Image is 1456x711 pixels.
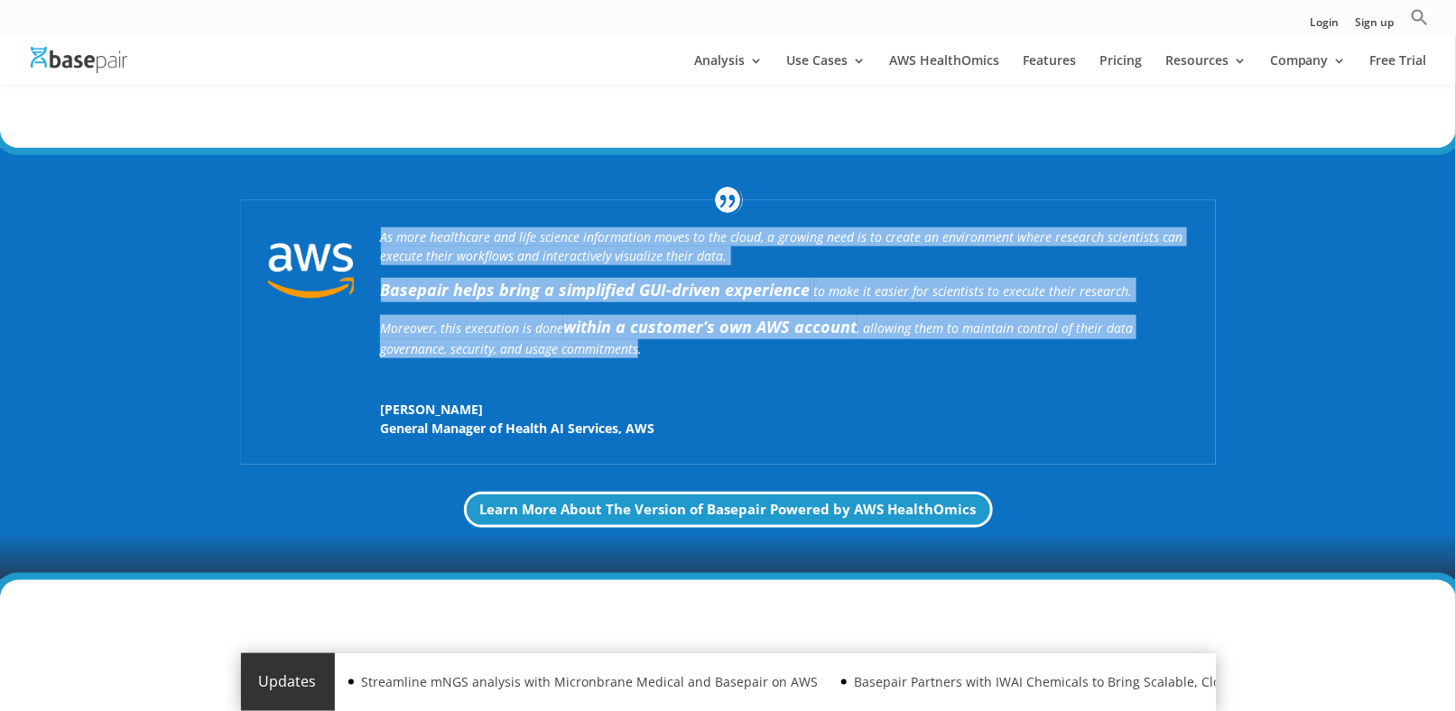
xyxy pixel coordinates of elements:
[563,316,857,337] b: within a customer’s own AWS account
[381,228,1183,264] i: As more healthcare and life science information moves to the cloud, a growing need is to create a...
[1411,8,1429,26] svg: Search
[1411,8,1429,36] a: Search Icon Link
[1370,54,1427,85] a: Free Trial
[814,282,1133,300] span: to make it easier for scientists to execute their research.
[1311,17,1340,36] a: Login
[381,279,811,300] strong: Basepair helps bring a simplified GUI-driven experience
[1099,54,1142,85] a: Pricing
[1366,621,1434,689] iframe: Drift Widget Chat Controller
[241,653,335,711] div: Updates
[1165,54,1247,85] a: Resources
[694,54,763,85] a: Analysis
[1023,54,1076,85] a: Features
[1356,17,1395,36] a: Sign up
[618,420,622,437] span: ,
[626,420,654,437] span: AWS
[464,492,993,529] a: Learn More About The Version of Basepair Powered by AWS HealthOmics
[786,54,866,85] a: Use Cases
[889,54,999,85] a: AWS HealthOmics
[1270,54,1347,85] a: Company
[380,400,1188,419] span: [PERSON_NAME]
[31,47,127,73] img: Basepair
[263,41,422,86] strong: Trusted by Industry Leaders at
[380,420,618,437] span: General Manager of Health AI Services
[380,319,1133,357] span: Moreover, this execution is done , allowing them to maintain control of their data governance, se...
